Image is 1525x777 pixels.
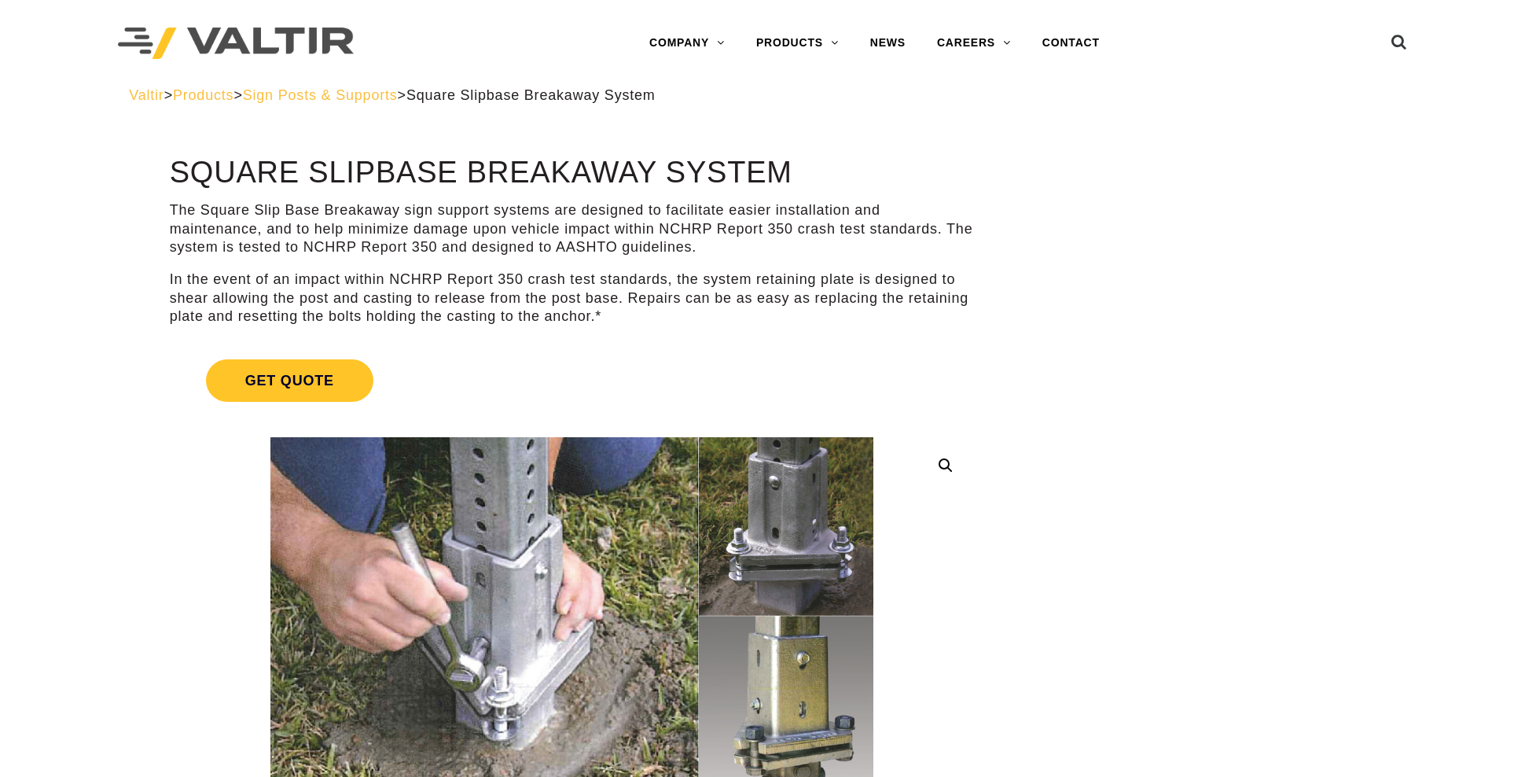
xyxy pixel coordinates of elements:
[170,157,975,190] h1: Square Slipbase Breakaway System
[740,28,854,59] a: PRODUCTS
[170,271,975,326] p: In the event of an impact within NCHRP Report 350 crash test standards, the system retaining plat...
[921,28,1027,59] a: CAREERS
[1027,28,1115,59] a: CONTACT
[406,87,656,103] span: Square Slipbase Breakaway System
[243,87,398,103] a: Sign Posts & Supports
[173,87,233,103] a: Products
[634,28,740,59] a: COMPANY
[170,341,975,421] a: Get Quote
[129,87,164,103] a: Valtir
[118,28,354,60] img: Valtir
[854,28,921,59] a: NEWS
[170,201,975,256] p: The Square Slip Base Breakaway sign support systems are designed to facilitate easier installatio...
[206,359,373,402] span: Get Quote
[129,87,1396,105] div: > > >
